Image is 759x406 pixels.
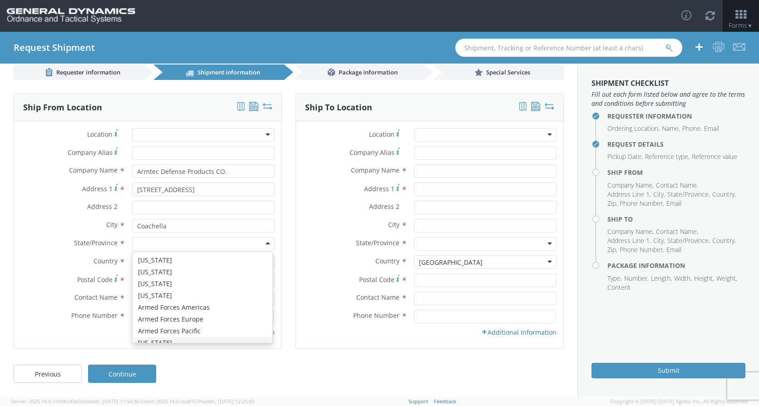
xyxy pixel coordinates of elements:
[359,275,394,284] span: Postal Code
[607,245,617,254] li: Zip
[351,166,399,174] span: Company Name
[607,262,745,269] h4: Package Information
[607,199,617,208] li: Zip
[74,238,118,247] span: State/Province
[56,68,120,76] span: Requester information
[133,325,272,337] div: Armed Forces Pacific
[486,68,530,76] span: Special Services
[591,363,745,378] button: Submit
[87,202,118,211] span: Address 2
[409,398,428,405] a: Support
[339,68,398,76] span: Package information
[682,124,702,133] li: Phone
[84,398,139,405] span: master, [DATE] 11:54:36
[94,257,118,265] span: Country
[88,365,156,383] a: Continue
[133,337,272,349] div: [US_STATE]
[14,365,82,383] a: Previous
[607,124,660,133] li: Ordering Location
[140,398,254,405] span: Client: 2025.14.0-cea8157
[620,199,664,208] li: Phone Number
[133,254,272,266] div: [US_STATE]
[729,21,753,30] span: Forms
[645,152,690,161] li: Reference type
[14,64,144,80] a: Requester information
[305,103,372,112] h3: Ship To Location
[662,124,680,133] li: Name
[133,313,272,325] div: Armed Forces Europe
[364,184,394,193] span: Address 1
[356,293,399,302] span: Contact Name
[667,190,710,199] li: State/Province
[704,124,719,133] li: Email
[607,216,745,223] h4: Ship To
[610,398,748,405] span: Copyright © [DATE]-[DATE] Agistix Inc., All Rights Reserved
[23,103,102,112] h3: Ship From Location
[133,290,272,302] div: [US_STATE]
[419,258,483,267] div: [GEOGRAPHIC_DATA]
[667,236,710,245] li: State/Province
[77,275,113,284] span: Postal Code
[68,148,113,157] span: Company Alias
[591,79,745,88] h3: Shipment Checklist
[369,130,394,139] span: Location
[14,43,95,53] h4: Request Shipment
[356,238,399,247] span: State/Province
[293,64,424,80] a: Package information
[620,245,664,254] li: Phone Number
[369,202,399,211] span: Address 2
[747,22,753,30] span: ▼
[375,257,399,265] span: Country
[7,8,135,24] img: gd-ots-0c3321f2eb4c994f95cb.png
[197,68,260,76] span: Shipment information
[651,274,672,283] li: Length
[71,311,118,320] span: Phone Number
[607,190,651,199] li: Address Line 1
[433,64,564,80] a: Special Services
[656,227,698,236] li: Contact Name
[481,328,557,337] a: Additional Information
[607,227,654,236] li: Company Name
[607,152,643,161] li: Pickup Date
[133,266,272,278] div: [US_STATE]
[133,278,272,290] div: [US_STATE]
[353,311,399,320] span: Phone Number
[87,130,113,139] span: Location
[388,220,399,229] span: City
[694,274,714,283] li: Height
[666,199,681,208] li: Email
[591,90,745,108] span: Fill out each form listed below and agree to the terms and conditions before submitting
[653,190,665,199] li: City
[607,141,745,148] h4: Request Details
[455,39,682,57] input: Shipment, Tracking or Reference Number (at least 4 chars)
[666,245,681,254] li: Email
[199,398,254,405] span: master, [DATE] 12:25:43
[11,398,139,405] span: Server: 2025.16.0-21b0bc45e7b
[716,274,737,283] li: Weight
[656,181,698,190] li: Contact Name
[106,220,118,229] span: City
[153,64,284,80] a: Shipment information
[607,236,651,245] li: Address Line 1
[607,113,745,119] h4: Requester Information
[653,236,665,245] li: City
[82,184,113,193] span: Address 1
[74,293,118,302] span: Contact Name
[692,152,737,161] li: Reference value
[712,236,736,245] li: Country
[712,190,736,199] li: Country
[607,169,745,176] h4: Ship From
[607,181,654,190] li: Company Name
[133,302,272,313] div: Armed Forces Americas
[674,274,692,283] li: Width
[69,166,118,174] span: Company Name
[350,148,394,157] span: Company Alias
[607,274,622,283] li: Type
[624,274,649,283] li: Number
[607,283,631,292] li: Content
[434,398,456,405] a: Feedback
